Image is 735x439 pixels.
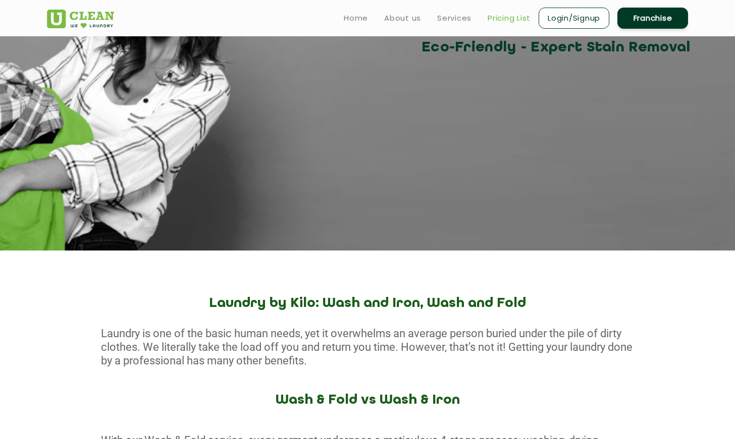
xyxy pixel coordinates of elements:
[617,8,688,29] a: Franchise
[488,12,531,24] a: Pricing List
[344,12,368,24] a: Home
[47,10,114,28] img: UClean Laundry and Dry Cleaning
[422,36,696,59] h3: Eco-Friendly - Expert Stain Removal
[437,12,471,24] a: Services
[539,8,609,29] a: Login/Signup
[384,12,421,24] a: About us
